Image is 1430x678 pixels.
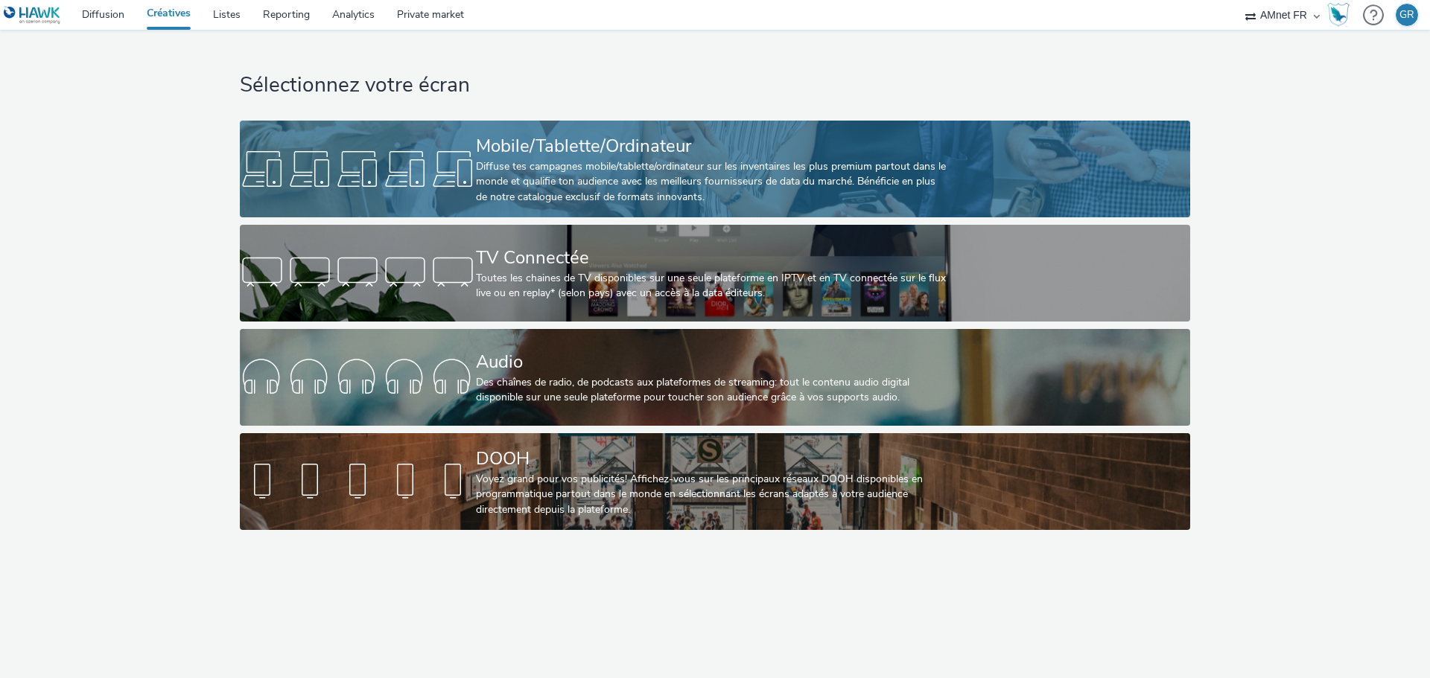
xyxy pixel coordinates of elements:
div: Diffuse tes campagnes mobile/tablette/ordinateur sur les inventaires les plus premium partout dan... [476,159,948,205]
img: undefined Logo [4,6,61,25]
a: Hawk Academy [1327,3,1356,27]
img: Hawk Academy [1327,3,1350,27]
div: Des chaînes de radio, de podcasts aux plateformes de streaming: tout le contenu audio digital dis... [476,375,948,406]
a: AudioDes chaînes de radio, de podcasts aux plateformes de streaming: tout le contenu audio digita... [240,329,1189,426]
div: Audio [476,349,948,375]
div: DOOH [476,446,948,472]
h1: Sélectionnez votre écran [240,71,1189,100]
div: Toutes les chaines de TV disponibles sur une seule plateforme en IPTV et en TV connectée sur le f... [476,271,948,301]
div: GR [1399,4,1414,26]
div: Mobile/Tablette/Ordinateur [476,133,948,159]
a: Mobile/Tablette/OrdinateurDiffuse tes campagnes mobile/tablette/ordinateur sur les inventaires le... [240,121,1189,217]
a: DOOHVoyez grand pour vos publicités! Affichez-vous sur les principaux réseaux DOOH disponibles en... [240,433,1189,530]
a: TV ConnectéeToutes les chaines de TV disponibles sur une seule plateforme en IPTV et en TV connec... [240,225,1189,322]
div: TV Connectée [476,245,948,271]
div: Voyez grand pour vos publicités! Affichez-vous sur les principaux réseaux DOOH disponibles en pro... [476,472,948,517]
